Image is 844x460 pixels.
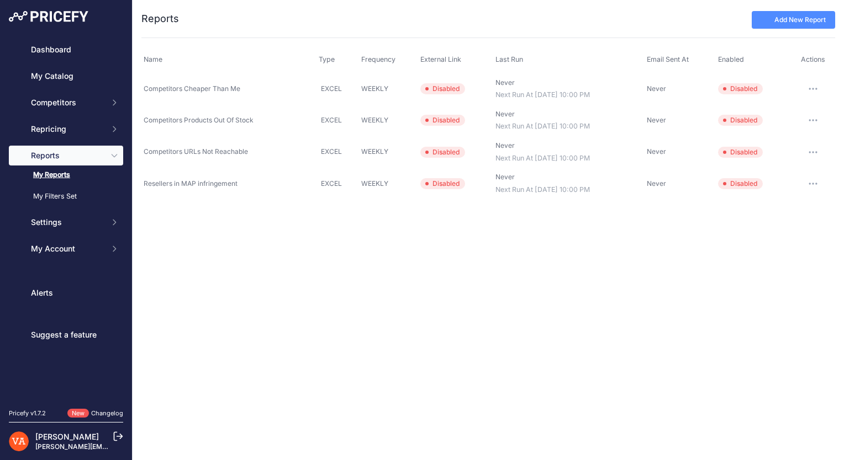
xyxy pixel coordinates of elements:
h2: Reports [141,11,179,26]
div: Pricefy v1.7.2 [9,409,46,418]
a: My Catalog [9,66,123,86]
a: Dashboard [9,40,123,60]
span: Disabled [420,83,465,94]
p: Next Run At [DATE] 10:00 PM [495,185,642,195]
span: Type [319,55,335,63]
span: Competitors Cheaper Than Me [144,84,240,93]
span: Never [495,110,515,118]
span: Name [144,55,162,63]
button: Repricing [9,119,123,139]
span: Never [495,78,515,87]
a: Add New Report [752,11,835,29]
a: Alerts [9,283,123,303]
span: WEEKLY [361,179,388,188]
span: Enabled [718,55,744,63]
span: EXCEL [321,84,342,93]
span: Actions [801,55,825,63]
span: Resellers in MAP infringement [144,179,238,188]
button: Settings [9,212,123,232]
p: Next Run At [DATE] 10:00 PM [495,121,642,132]
span: Competitors URLs Not Reachable [144,147,248,156]
span: External Link [420,55,461,63]
span: Never [647,116,666,124]
span: WEEKLY [361,84,388,93]
span: EXCEL [321,147,342,156]
a: [PERSON_NAME] [35,432,99,441]
span: Last Run [495,55,523,63]
span: Disabled [420,115,465,126]
span: Repricing [31,124,103,135]
a: My Filters Set [9,187,123,206]
nav: Sidebar [9,40,123,395]
button: Reports [9,146,123,165]
span: Email Sent At [647,55,689,63]
span: My Account [31,243,103,254]
a: My Reports [9,165,123,185]
a: Changelog [91,409,123,417]
span: New [67,409,89,418]
span: Never [495,141,515,149]
span: Disabled [718,147,763,158]
span: Competitors [31,97,103,108]
p: Next Run At [DATE] 10:00 PM [495,90,642,100]
p: Next Run At [DATE] 10:00 PM [495,153,642,164]
span: Disabled [718,115,763,126]
span: Never [495,173,515,181]
span: Never [647,147,666,156]
span: Frequency [361,55,395,63]
button: My Account [9,239,123,259]
span: WEEKLY [361,147,388,156]
span: Disabled [718,83,763,94]
a: Suggest a feature [9,325,123,345]
span: Disabled [420,147,465,158]
span: EXCEL [321,179,342,188]
span: Disabled [718,178,763,189]
span: EXCEL [321,116,342,124]
button: Competitors [9,93,123,113]
span: Competitors Products Out Of Stock [144,116,254,124]
span: Disabled [420,178,465,189]
span: Reports [31,150,103,161]
img: Pricefy Logo [9,11,88,22]
span: Never [647,179,666,188]
span: Never [647,84,666,93]
span: WEEKLY [361,116,388,124]
span: Settings [31,217,103,228]
a: [PERSON_NAME][EMAIL_ADDRESS][PERSON_NAME][DOMAIN_NAME] [35,442,260,451]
